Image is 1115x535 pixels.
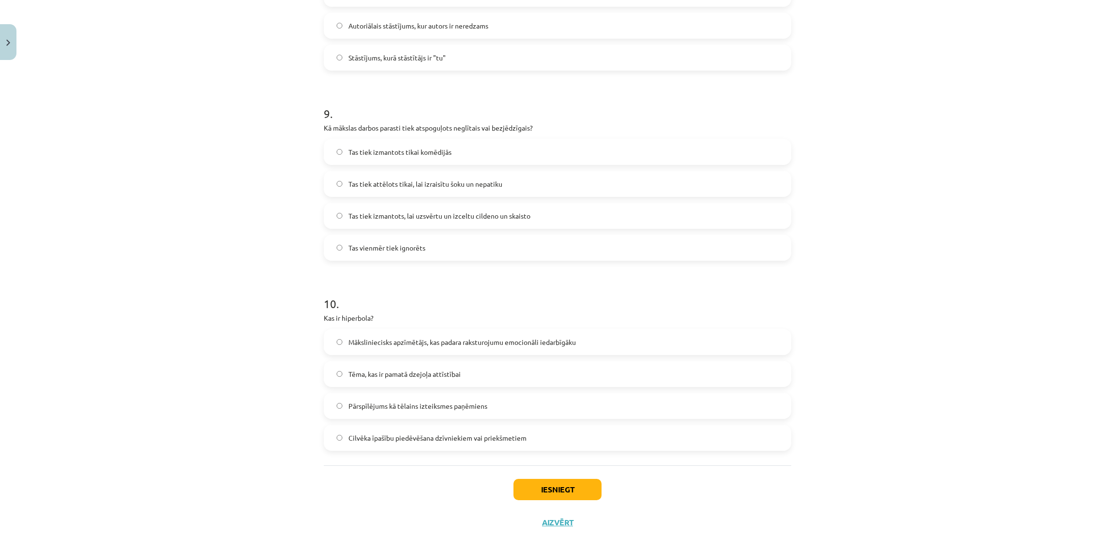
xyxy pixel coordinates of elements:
input: Autoriālais stāstījums, kur autors ir neredzams [336,23,343,29]
span: Māksliniecisks apzīmētājs, kas padara raksturojumu emocionāli iedarbīgāku [348,337,576,347]
input: Tas tiek izmantots tikai komēdijās [336,149,343,155]
input: Māksliniecisks apzīmētājs, kas padara raksturojumu emocionāli iedarbīgāku [336,339,343,345]
span: Autoriālais stāstījums, kur autors ir neredzams [348,21,488,31]
span: Pārspīlējums kā tēlains izteiksmes paņēmiens [348,401,487,411]
span: Stāstījums, kurā stāstītājs ir "tu" [348,53,446,63]
img: icon-close-lesson-0947bae3869378f0d4975bcd49f059093ad1ed9edebbc8119c70593378902aed.svg [6,40,10,46]
input: Tas tiek izmantots, lai uzsvērtu un izceltu cildeno un skaisto [336,213,343,219]
h1: 10 . [324,280,791,310]
input: Stāstījums, kurā stāstītājs ir "tu" [336,55,343,61]
input: Tas tiek attēlots tikai, lai izraisītu šoku un nepatiku [336,181,343,187]
input: Pārspīlējums kā tēlains izteiksmes paņēmiens [336,403,343,409]
span: Tēma, kas ir pamatā dzejoļa attīstībai [348,369,461,379]
button: Iesniegt [513,479,602,500]
button: Aizvērt [539,518,576,527]
span: Cilvēka īpašību piedēvēšana dzīvniekiem vai priekšmetiem [348,433,527,443]
p: Kas ir hiperbola? [324,313,791,323]
input: Cilvēka īpašību piedēvēšana dzīvniekiem vai priekšmetiem [336,435,343,441]
p: Kā mākslas darbos parasti tiek atspoguļots neglītais vai bezjēdzīgais? [324,123,791,133]
h1: 9 . [324,90,791,120]
span: Tas vienmēr tiek ignorēts [348,243,425,253]
span: Tas tiek attēlots tikai, lai izraisītu šoku un nepatiku [348,179,502,189]
input: Tas vienmēr tiek ignorēts [336,245,343,251]
span: Tas tiek izmantots tikai komēdijās [348,147,452,157]
input: Tēma, kas ir pamatā dzejoļa attīstībai [336,371,343,377]
span: Tas tiek izmantots, lai uzsvērtu un izceltu cildeno un skaisto [348,211,530,221]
